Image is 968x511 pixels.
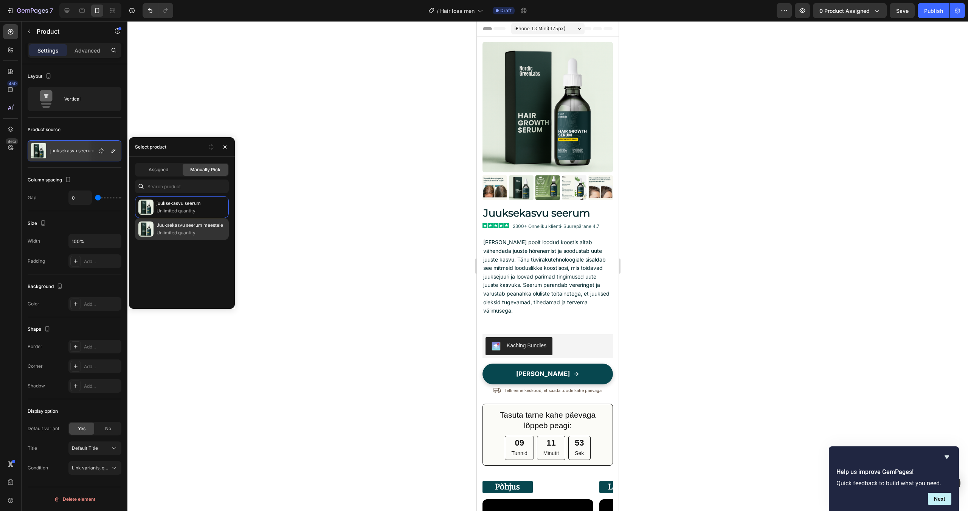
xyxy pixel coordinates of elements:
div: Beta [6,138,18,144]
span: Assigned [149,166,168,173]
div: Add... [84,363,119,370]
span: Manually Pick [190,166,220,173]
div: Select product [135,144,166,150]
span: Save [896,8,909,14]
div: Padding [28,258,45,265]
span: Hair loss men [440,7,475,15]
span: Draft [500,7,512,14]
button: Next question [928,493,951,505]
img: collections [138,221,154,237]
button: Hide survey [942,452,951,461]
div: Add... [84,301,119,308]
div: Default variant [28,425,59,432]
div: Color [28,300,39,307]
button: Delete element [28,493,121,505]
div: Add... [84,344,119,350]
div: Layout [28,71,53,82]
input: Search in Settings & Advanced [135,180,229,193]
div: 450 [7,81,18,87]
iframe: Design area [477,21,619,511]
button: 0 product assigned [813,3,887,18]
div: Background [28,282,64,292]
div: Title [28,445,37,452]
button: Save [890,3,915,18]
div: Condition [28,465,48,471]
span: / [437,7,439,15]
div: Vertical [64,90,110,108]
div: Add... [84,258,119,265]
img: product feature img [31,143,46,158]
span: No [105,425,111,432]
p: Juuksekasvu seerum meestele [157,221,225,229]
p: Advanced [74,46,100,54]
p: Settings [37,46,59,54]
div: Product source [28,126,60,133]
div: Shape [28,324,52,334]
strong: Lahendus [131,461,167,470]
div: Width [28,238,40,245]
p: juuksekasvu seerum [157,200,225,207]
div: Border [28,343,42,350]
span: Default Title [72,445,98,452]
input: Auto [69,191,92,204]
p: Unlimited quantity [157,229,225,237]
p: juuksekasvu seerum [50,148,95,153]
input: Auto [69,234,121,248]
p: Product [37,27,101,36]
div: Undo/Redo [143,3,173,18]
h2: Help us improve GemPages! [836,468,951,477]
div: Size [28,218,48,229]
div: Display option [28,408,58,415]
div: Delete element [54,495,95,504]
div: Add... [84,383,119,390]
div: Help us improve GemPages! [836,452,951,505]
div: Column spacing [28,175,73,185]
div: Shadow [28,382,45,389]
button: 7 [3,3,56,18]
span: Link variants, quantity <br> between same products [72,465,183,471]
p: Quick feedback to build what you need. [836,480,951,487]
span: 0 product assigned [819,7,870,15]
button: Link variants, quantity <br> between same products [68,461,121,475]
button: Default Title [68,441,121,455]
span: Yes [78,425,85,432]
div: Gap [28,194,36,201]
p: 7 [50,6,53,15]
div: Publish [924,7,943,15]
div: Corner [28,363,43,370]
img: collections [138,200,154,215]
p: Unlimited quantity [157,207,225,215]
button: Publish [918,3,949,18]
